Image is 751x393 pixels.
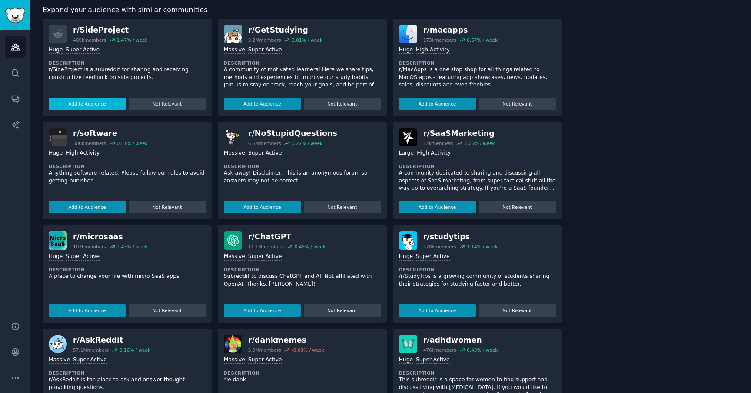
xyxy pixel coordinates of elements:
[73,140,106,146] div: 300k members
[224,46,245,54] div: Massive
[399,304,476,317] button: Add to Audience
[399,25,417,43] img: macapps
[423,347,456,353] div: 476k members
[49,376,206,391] p: r/AskReddit is the place to ask and answer thought-provoking questions.
[479,98,556,110] button: Not Relevant
[49,149,63,158] div: Huge
[248,128,337,139] div: r/ NoStupidQuestions
[423,335,498,346] div: r/ adhdwomen
[304,304,381,317] button: Not Relevant
[295,244,326,250] div: 0.46 % / week
[116,244,147,250] div: 2.43 % / week
[399,60,556,66] dt: Description
[423,128,495,139] div: r/ SaaSMarketing
[5,8,25,23] img: GummySearch logo
[248,25,322,36] div: r/ GetStudying
[129,201,206,213] button: Not Relevant
[248,253,282,261] div: Super Active
[467,37,498,43] div: 0.67 % / week
[224,169,381,185] p: Ask away! Disclaimer: This is an anonymous forum so answers may not be correct
[248,244,284,250] div: 11.1M members
[399,46,413,54] div: Huge
[73,25,148,36] div: r/ SideProject
[224,149,245,158] div: Massive
[399,356,413,364] div: Huge
[423,140,453,146] div: 12k members
[73,231,148,242] div: r/ microsaas
[292,37,322,43] div: 0.01 % / week
[399,273,556,288] p: /r/StudyTips is a growing community of students sharing their strategies for studying faster and ...
[116,37,147,43] div: 1.47 % / week
[399,66,556,89] p: r/MacApps is a one stop shop for all things related to MacOS apps - featuring app showcases, news...
[224,231,242,250] img: ChatGPT
[399,370,556,376] dt: Description
[423,231,498,242] div: r/ studytips
[248,356,282,364] div: Super Active
[224,304,301,317] button: Add to Audience
[224,201,301,213] button: Add to Audience
[73,335,150,346] div: r/ AskReddit
[399,231,417,250] img: studytips
[49,304,126,317] button: Add to Audience
[423,244,456,250] div: 178k members
[248,347,281,353] div: 5.9M members
[292,140,322,146] div: 0.22 % / week
[116,140,147,146] div: 0.51 % / week
[49,128,67,146] img: software
[467,347,498,353] div: 0.43 % / week
[399,98,476,110] button: Add to Audience
[73,356,107,364] div: Super Active
[49,335,67,353] img: AskReddit
[224,267,381,273] dt: Description
[49,201,126,213] button: Add to Audience
[304,98,381,110] button: Not Relevant
[66,46,100,54] div: Super Active
[464,140,495,146] div: 3.76 % / week
[224,253,245,261] div: Massive
[49,66,206,81] p: r/SideProject is a subreddit for sharing and receiving constructive feedback on side projects.
[248,335,324,346] div: r/ dankmemes
[120,347,150,353] div: 0.16 % / week
[423,37,456,43] div: 173k members
[49,267,206,273] dt: Description
[399,169,556,192] p: A community dedicated to sharing and discussing all aspects of SaaS marketing, from super tactica...
[399,253,413,261] div: Huge
[49,231,67,250] img: microsaas
[224,370,381,376] dt: Description
[224,66,381,89] p: A community of motivated learners! Here we share tips, methods and experiences to improve our stu...
[399,201,476,213] button: Add to Audience
[248,37,281,43] div: 3.2M members
[224,163,381,169] dt: Description
[479,201,556,213] button: Not Relevant
[423,25,498,36] div: r/ macapps
[66,149,100,158] div: High Activity
[399,128,417,146] img: SaaSMarketing
[224,60,381,66] dt: Description
[416,356,450,364] div: Super Active
[49,163,206,169] dt: Description
[224,128,242,146] img: NoStupidQuestions
[49,273,206,281] p: A place to change your life with micro SaaS apps
[399,267,556,273] dt: Description
[248,46,282,54] div: Super Active
[248,149,282,158] div: Super Active
[73,347,109,353] div: 57.1M members
[399,335,417,353] img: adhdwomen
[304,201,381,213] button: Not Relevant
[399,163,556,169] dt: Description
[399,149,414,158] div: Large
[66,253,100,261] div: Super Active
[248,231,326,242] div: r/ ChatGPT
[224,98,301,110] button: Add to Audience
[49,46,63,54] div: Huge
[49,98,126,110] button: Add to Audience
[224,356,245,364] div: Massive
[224,376,381,384] p: *le dank
[479,304,556,317] button: Not Relevant
[73,128,148,139] div: r/ software
[49,356,70,364] div: Massive
[467,244,498,250] div: 1.14 % / week
[224,273,381,288] p: Subreddit to discuss ChatGPT and AI. Not affiliated with OpenAI. Thanks, [PERSON_NAME]!
[43,5,207,16] span: Expand your audience with similar communities
[49,169,206,185] p: Anything software-related. Please follow our rules to avoid getting punished.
